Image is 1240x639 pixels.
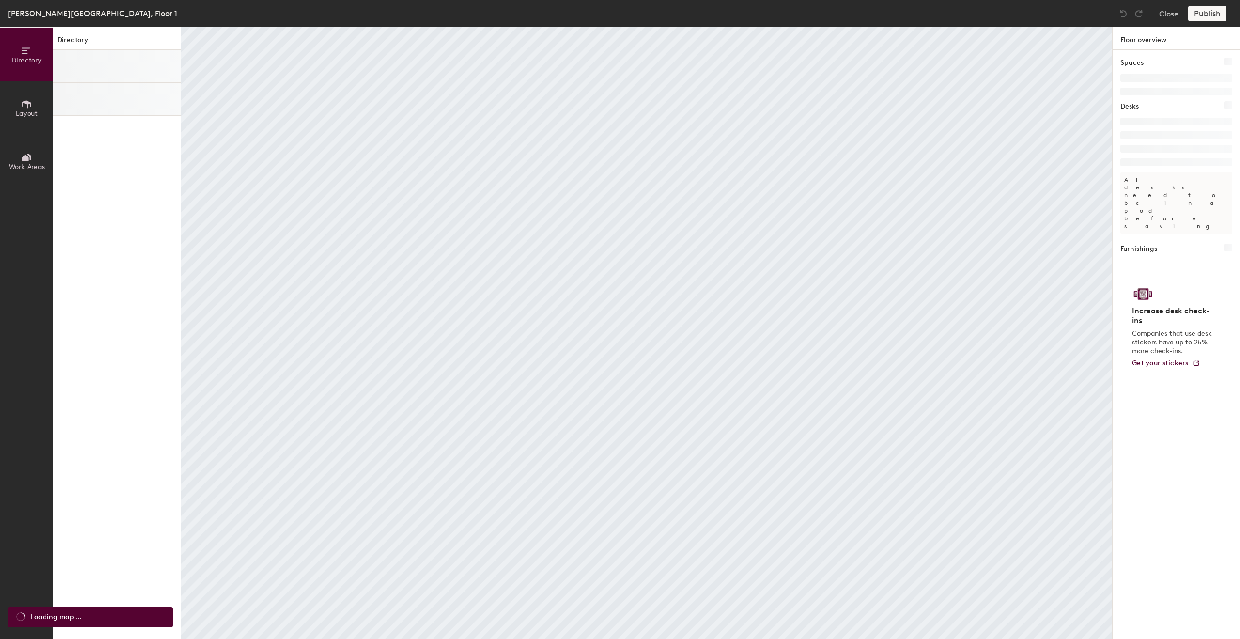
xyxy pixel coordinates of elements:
[31,612,81,623] span: Loading map ...
[1113,27,1240,50] h1: Floor overview
[1120,172,1232,234] p: All desks need to be in a pod before saving
[53,35,181,50] h1: Directory
[1132,329,1215,356] p: Companies that use desk stickers have up to 25% more check-ins.
[12,56,42,64] span: Directory
[1132,359,1200,368] a: Get your stickers
[1132,359,1189,367] span: Get your stickers
[1132,306,1215,326] h4: Increase desk check-ins
[1120,101,1139,112] h1: Desks
[16,109,38,118] span: Layout
[1132,286,1154,302] img: Sticker logo
[1118,9,1128,18] img: Undo
[1159,6,1178,21] button: Close
[8,7,177,19] div: [PERSON_NAME][GEOGRAPHIC_DATA], Floor 1
[1120,244,1157,254] h1: Furnishings
[1134,9,1144,18] img: Redo
[1120,58,1144,68] h1: Spaces
[181,27,1112,639] canvas: Map
[9,163,45,171] span: Work Areas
